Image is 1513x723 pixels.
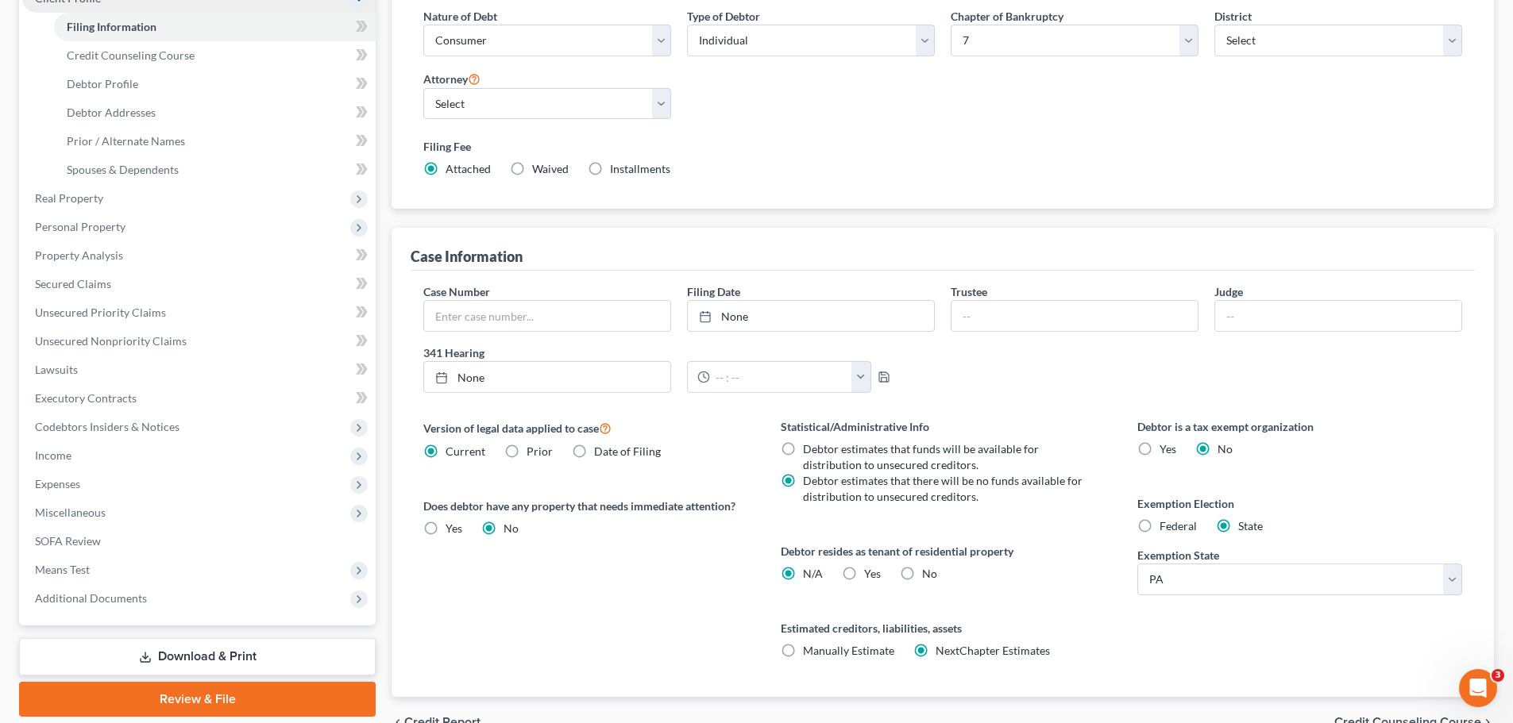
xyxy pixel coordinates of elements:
[35,420,179,433] span: Codebtors Insiders & Notices
[22,270,376,298] a: Secured Claims
[951,301,1198,331] input: --
[446,444,485,458] span: Current
[687,283,740,300] label: Filing Date
[54,127,376,156] a: Prior / Alternate Names
[803,567,823,580] span: N/A
[22,241,376,270] a: Property Analysis
[35,534,101,548] span: SOFA Review
[22,356,376,384] a: Lawsuits
[54,70,376,98] a: Debtor Profile
[54,98,376,127] a: Debtor Addresses
[411,247,523,266] div: Case Information
[781,418,1106,435] label: Statistical/Administrative Info
[423,138,1462,155] label: Filing Fee
[415,344,943,361] label: 341 Hearing
[504,521,519,535] span: No
[803,644,894,657] span: Manually Estimate
[1160,519,1197,533] span: Federal
[423,418,748,437] label: Version of legal data applied to case
[67,20,156,33] span: Filing Information
[446,521,462,535] span: Yes
[35,191,103,205] span: Real Property
[423,283,490,300] label: Case Number
[22,527,376,556] a: SOFA Review
[22,384,376,413] a: Executory Contracts
[19,682,376,717] a: Review & File
[54,41,376,70] a: Credit Counseling Course
[54,13,376,41] a: Filing Information
[446,162,491,175] span: Attached
[19,638,376,675] a: Download & Print
[1459,669,1497,707] iframe: Intercom live chat
[35,591,147,605] span: Additional Documents
[936,644,1050,657] span: NextChapter Estimates
[687,8,760,25] label: Type of Debtor
[1215,301,1461,331] input: --
[54,156,376,184] a: Spouses & Dependents
[35,363,78,376] span: Lawsuits
[803,474,1083,503] span: Debtor estimates that there will be no funds available for distribution to unsecured creditors.
[22,327,376,356] a: Unsecured Nonpriority Claims
[922,567,937,580] span: No
[781,620,1106,636] label: Estimated creditors, liabilities, assets
[35,334,187,348] span: Unsecured Nonpriority Claims
[610,162,670,175] span: Installments
[35,277,111,290] span: Secured Claims
[35,563,90,576] span: Means Test
[67,77,138,90] span: Debtor Profile
[803,442,1039,471] span: Debtor estimates that funds will be available for distribution to unsecured creditors.
[532,162,569,175] span: Waived
[67,163,179,176] span: Spouses & Dependents
[35,448,71,462] span: Income
[781,543,1106,560] label: Debtor resides as tenant of residential property
[67,48,195,62] span: Credit Counseling Course
[1492,669,1504,682] span: 3
[951,283,987,300] label: Trustee
[424,301,670,331] input: Enter case number...
[527,444,553,458] span: Prior
[22,298,376,327] a: Unsecured Priority Claims
[67,134,185,148] span: Prior / Alternate Names
[1160,442,1176,456] span: Yes
[951,8,1063,25] label: Chapter of Bankruptcy
[710,362,852,392] input: -- : --
[35,506,106,519] span: Miscellaneous
[423,69,481,88] label: Attorney
[594,444,661,458] span: Date of Filing
[1214,283,1243,300] label: Judge
[1137,547,1219,563] label: Exemption State
[423,8,497,25] label: Nature of Debt
[1137,495,1462,512] label: Exemption Election
[424,362,670,392] a: None
[1214,8,1252,25] label: District
[67,106,156,119] span: Debtor Addresses
[864,567,881,580] span: Yes
[35,477,80,490] span: Expenses
[1137,418,1462,435] label: Debtor is a tax exempt organization
[1218,442,1233,456] span: No
[35,391,137,405] span: Executory Contracts
[688,301,934,331] a: None
[423,498,748,514] label: Does debtor have any property that needs immediate attention?
[35,220,125,233] span: Personal Property
[35,306,166,319] span: Unsecured Priority Claims
[35,248,123,262] span: Property Analysis
[1238,519,1263,533] span: State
